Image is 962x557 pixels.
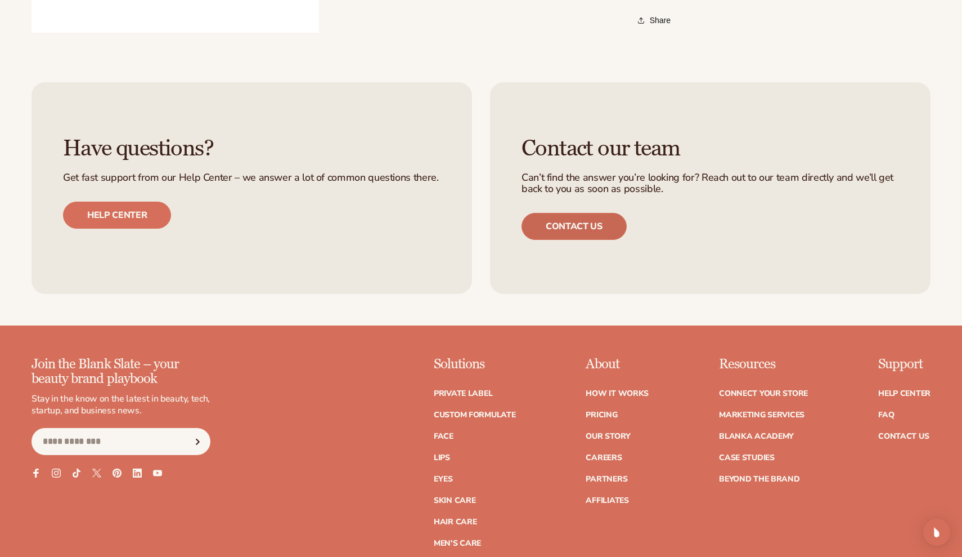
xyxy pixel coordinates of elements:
[32,357,210,387] p: Join the Blank Slate – your beauty brand playbook
[586,411,617,419] a: Pricing
[878,390,930,398] a: Help Center
[434,518,476,526] a: Hair Care
[63,136,440,161] h3: Have questions?
[522,136,899,161] h3: Contact our team
[434,454,450,462] a: Lips
[434,390,492,398] a: Private label
[586,433,630,440] a: Our Story
[586,454,622,462] a: Careers
[434,540,481,547] a: Men's Care
[434,433,453,440] a: Face
[434,475,453,483] a: Eyes
[719,357,808,372] p: Resources
[878,433,929,440] a: Contact Us
[719,475,800,483] a: Beyond the brand
[434,411,516,419] a: Custom formulate
[923,519,950,546] div: Open Intercom Messenger
[63,172,440,184] p: Get fast support from our Help Center – we answer a lot of common questions there.
[878,357,930,372] p: Support
[434,357,516,372] p: Solutions
[586,390,649,398] a: How It Works
[522,172,899,195] p: Can’t find the answer you’re looking for? Reach out to our team directly and we’ll get back to yo...
[639,8,674,33] button: Share
[878,411,894,419] a: FAQ
[586,475,627,483] a: Partners
[63,202,171,229] a: Help center
[586,357,649,372] p: About
[522,213,627,240] a: Contact us
[719,411,804,419] a: Marketing services
[719,454,775,462] a: Case Studies
[32,393,210,417] p: Stay in the know on the latest in beauty, tech, startup, and business news.
[586,497,628,505] a: Affiliates
[719,433,794,440] a: Blanka Academy
[185,428,210,455] button: Subscribe
[719,390,808,398] a: Connect your store
[434,497,475,505] a: Skin Care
